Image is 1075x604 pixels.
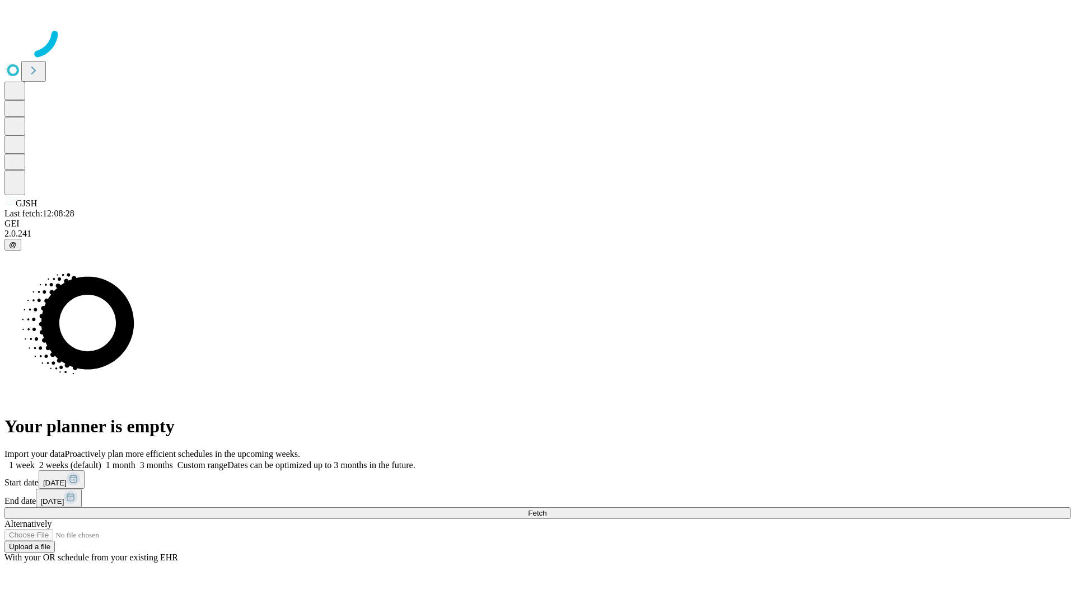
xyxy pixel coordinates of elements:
[4,541,55,553] button: Upload a file
[40,497,64,506] span: [DATE]
[4,229,1071,239] div: 2.0.241
[39,460,101,470] span: 2 weeks (default)
[43,479,67,487] span: [DATE]
[140,460,173,470] span: 3 months
[4,507,1071,519] button: Fetch
[65,449,300,459] span: Proactively plan more efficient schedules in the upcoming weeks.
[227,460,415,470] span: Dates can be optimized up to 3 months in the future.
[4,416,1071,437] h1: Your planner is empty
[528,509,546,517] span: Fetch
[106,460,135,470] span: 1 month
[4,239,21,251] button: @
[4,219,1071,229] div: GEI
[36,489,82,507] button: [DATE]
[4,449,65,459] span: Import your data
[4,470,1071,489] div: Start date
[9,240,17,249] span: @
[4,553,178,562] span: With your OR schedule from your existing EHR
[4,209,74,218] span: Last fetch: 12:08:28
[4,489,1071,507] div: End date
[4,519,52,528] span: Alternatively
[39,470,85,489] button: [DATE]
[177,460,227,470] span: Custom range
[9,460,35,470] span: 1 week
[16,199,37,208] span: GJSH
